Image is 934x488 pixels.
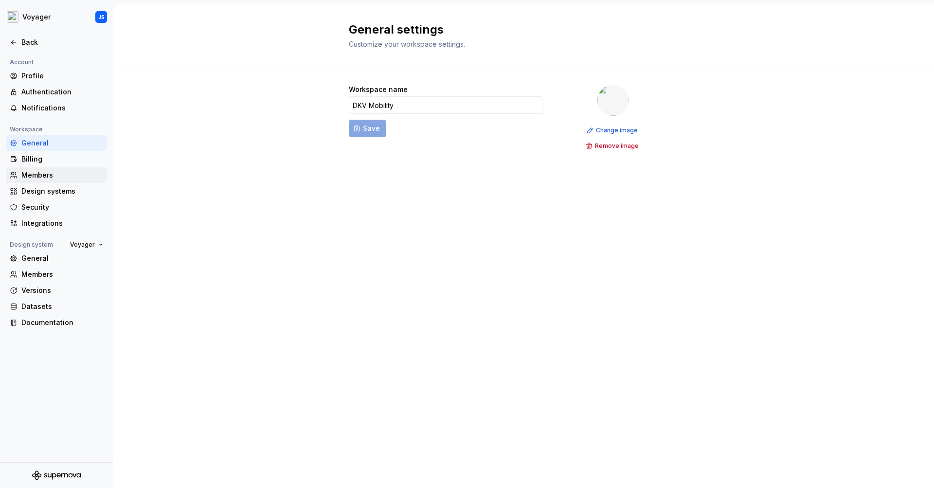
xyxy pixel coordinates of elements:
[21,37,103,47] div: Back
[2,6,111,28] button: VoyagerJS
[584,124,642,137] button: Change image
[6,56,37,68] div: Account
[21,253,103,263] div: General
[6,183,107,199] a: Design systems
[21,286,103,295] div: Versions
[6,84,107,100] a: Authentication
[6,267,107,282] a: Members
[6,283,107,298] a: Versions
[21,154,103,164] div: Billing
[349,22,687,37] h2: General settings
[583,139,643,153] button: Remove image
[6,167,107,183] a: Members
[6,251,107,266] a: General
[21,71,103,81] div: Profile
[6,216,107,231] a: Integrations
[32,470,81,480] svg: Supernova Logo
[21,218,103,228] div: Integrations
[98,13,105,21] div: JS
[349,40,465,48] span: Customize your workspace settings.
[21,270,103,279] div: Members
[6,35,107,50] a: Back
[6,239,57,251] div: Design system
[21,103,103,113] div: Notifications
[6,124,47,135] div: Workspace
[6,135,107,151] a: General
[7,11,18,23] img: e5527c48-e7d1-4d25-8110-9641689f5e10.png
[21,87,103,97] div: Authentication
[6,68,107,84] a: Profile
[6,151,107,167] a: Billing
[21,302,103,311] div: Datasets
[597,85,629,116] img: e5527c48-e7d1-4d25-8110-9641689f5e10.png
[21,202,103,212] div: Security
[6,315,107,330] a: Documentation
[595,142,639,150] span: Remove image
[21,138,103,148] div: General
[349,85,408,94] label: Workspace name
[21,170,103,180] div: Members
[6,100,107,116] a: Notifications
[596,127,638,134] span: Change image
[21,318,103,327] div: Documentation
[21,186,103,196] div: Design systems
[70,241,95,249] span: Voyager
[6,299,107,314] a: Datasets
[6,199,107,215] a: Security
[22,12,51,22] div: Voyager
